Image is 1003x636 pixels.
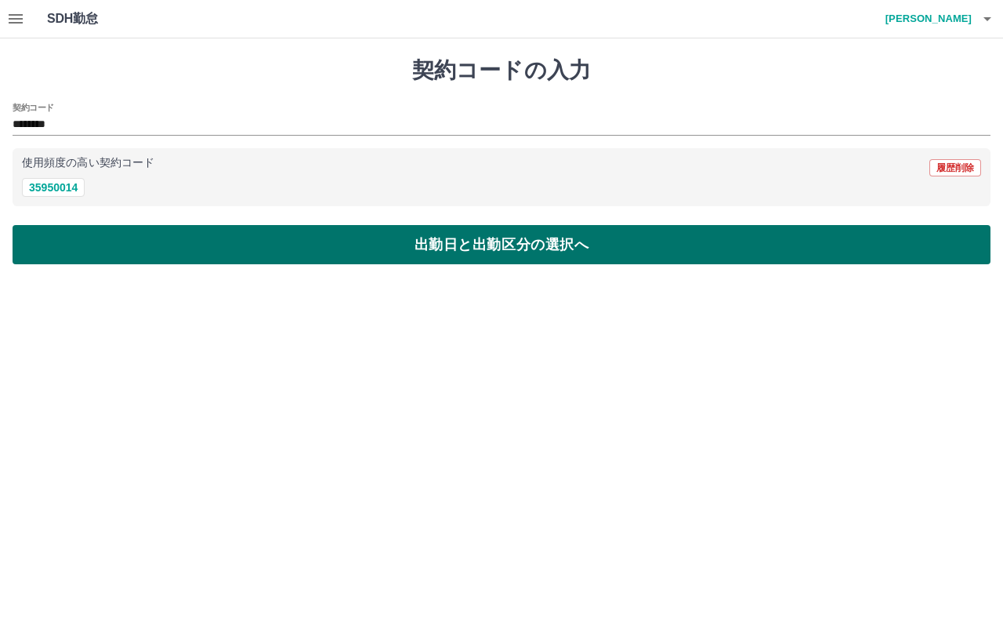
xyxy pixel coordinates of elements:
button: 出勤日と出勤区分の選択へ [13,225,990,264]
button: 35950014 [22,178,85,197]
button: 履歴削除 [929,159,981,176]
h2: 契約コード [13,101,54,114]
h1: 契約コードの入力 [13,57,990,84]
p: 使用頻度の高い契約コード [22,158,154,169]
